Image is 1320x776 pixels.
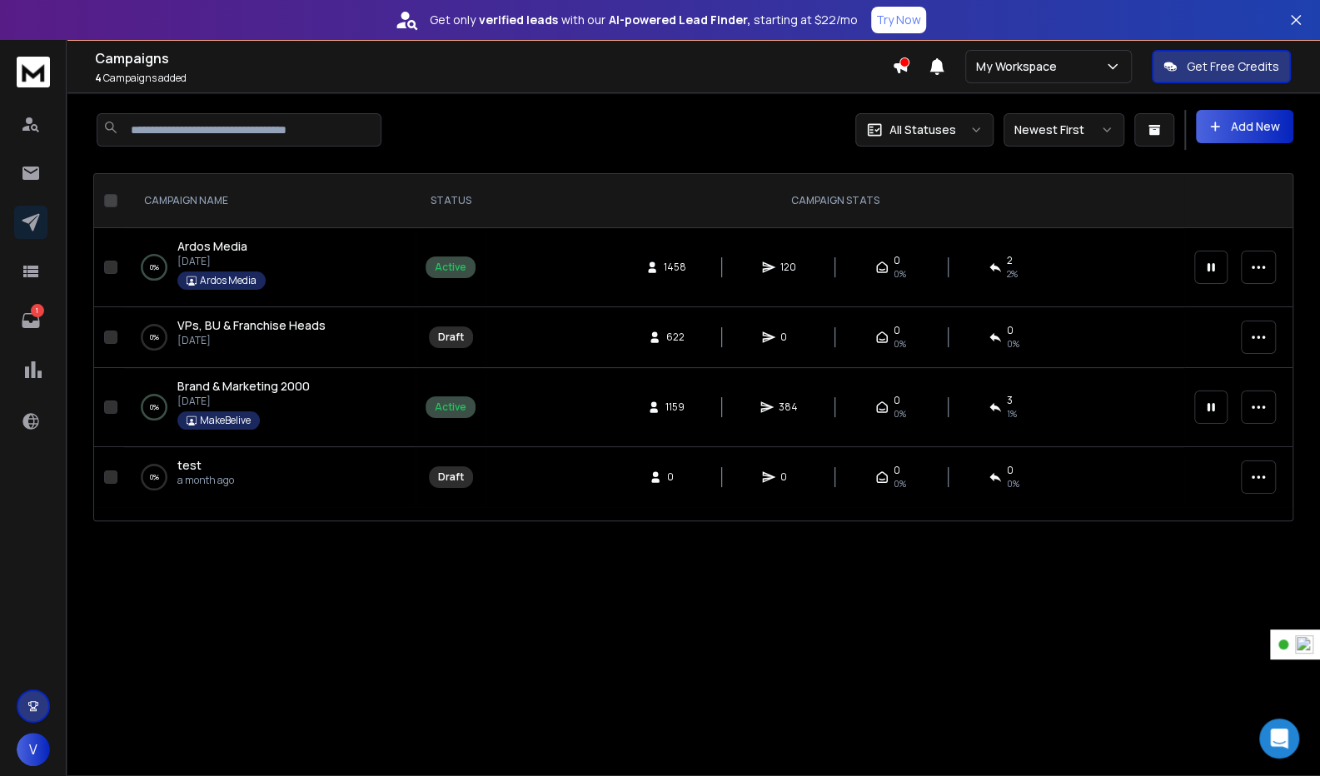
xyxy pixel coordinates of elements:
[17,57,50,87] img: logo
[1259,719,1299,759] div: Open Intercom Messenger
[124,368,416,447] td: 0%Brand & Marketing 2000[DATE]MakeBelive
[124,228,416,307] td: 0%Ardos Media[DATE]Ardos Media
[667,470,684,484] span: 0
[1007,254,1013,267] span: 2
[17,733,50,766] button: V
[894,464,900,477] span: 0
[95,48,892,68] h1: Campaigns
[150,469,159,485] p: 0 %
[779,400,798,414] span: 384
[894,324,900,337] span: 0
[894,407,906,420] span: 0%
[416,174,486,228] th: STATUS
[177,334,326,347] p: [DATE]
[780,331,797,344] span: 0
[177,474,234,487] p: a month ago
[177,378,310,395] a: Brand & Marketing 2000
[664,261,686,274] span: 1458
[177,395,310,408] p: [DATE]
[150,329,159,346] p: 0 %
[876,12,921,28] p: Try Now
[1004,113,1124,147] button: Newest First
[177,238,247,254] span: Ardos Media
[894,477,906,490] span: 0%
[95,72,892,85] p: Campaigns added
[177,238,247,255] a: Ardos Media
[1196,110,1293,143] button: Add New
[200,414,251,427] p: MakeBelive
[438,331,464,344] div: Draft
[177,457,202,474] a: test
[177,317,326,334] a: VPs, BU & Franchise Heads
[665,400,685,414] span: 1159
[124,447,416,508] td: 0%testa month ago
[894,394,900,407] span: 0
[894,254,900,267] span: 0
[200,274,257,287] p: Ardos Media
[1152,50,1291,83] button: Get Free Credits
[430,12,858,28] p: Get only with our starting at $22/mo
[894,337,906,351] span: 0%
[976,58,1063,75] p: My Workspace
[1007,464,1014,477] span: 0
[479,12,558,28] strong: verified leads
[609,12,750,28] strong: AI-powered Lead Finder,
[150,399,159,415] p: 0 %
[150,259,159,276] p: 0 %
[780,261,797,274] span: 120
[95,71,102,85] span: 4
[177,317,326,333] span: VPs, BU & Franchise Heads
[1007,394,1013,407] span: 3
[666,331,685,344] span: 622
[486,174,1184,228] th: CAMPAIGN STATS
[1187,58,1279,75] p: Get Free Credits
[871,7,926,33] button: Try Now
[124,174,416,228] th: CAMPAIGN NAME
[780,470,797,484] span: 0
[31,304,44,317] p: 1
[14,304,47,337] a: 1
[177,457,202,473] span: test
[124,307,416,368] td: 0%VPs, BU & Franchise Heads[DATE]
[435,261,466,274] div: Active
[177,255,266,268] p: [DATE]
[1007,477,1019,490] span: 0%
[177,378,310,394] span: Brand & Marketing 2000
[435,400,466,414] div: Active
[889,122,956,138] p: All Statuses
[438,470,464,484] div: Draft
[1007,267,1018,281] span: 2 %
[1007,337,1019,351] span: 0%
[1007,407,1017,420] span: 1 %
[894,267,906,281] span: 0%
[1007,324,1014,337] span: 0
